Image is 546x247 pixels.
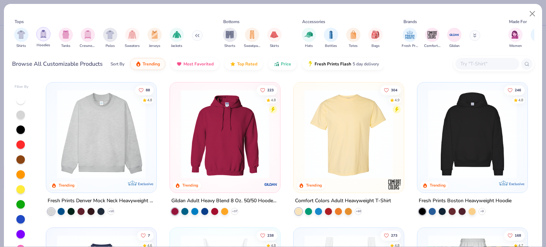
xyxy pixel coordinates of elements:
div: Accessories [302,18,325,25]
span: Shirts [16,43,26,49]
img: Gildan Image [449,29,460,40]
img: Sweatpants Image [248,31,256,39]
div: Brands [403,18,417,25]
button: filter button [267,28,282,49]
span: Totes [349,43,358,49]
div: 4.8 [148,97,152,103]
img: Sweaters Image [128,31,136,39]
button: Like [138,230,154,240]
button: Like [380,230,401,240]
div: filter for Hats [302,28,316,49]
span: Hats [305,43,313,49]
button: Like [380,85,401,95]
img: Totes Image [349,31,357,39]
img: Bottles Image [327,31,335,39]
span: 246 [515,88,521,92]
img: 01756b78-01f6-4cc6-8d8a-3c30c1a0c8ac [177,90,273,178]
span: 223 [267,88,274,92]
img: 91acfc32-fd48-4d6b-bdad-a4c1a30ac3fc [424,90,520,178]
span: Top Rated [237,61,257,67]
div: filter for Sweatpants [244,28,260,49]
span: + 9 [480,209,484,214]
span: Fresh Prints [402,43,418,49]
button: filter button [508,28,523,49]
img: Hats Image [305,31,313,39]
div: filter for Shorts [223,28,237,49]
div: Fresh Prints Denver Mock Neck Heavyweight Sweatshirt [48,197,155,205]
span: Exclusive [509,182,524,186]
span: Bottles [325,43,337,49]
span: Fresh Prints Flash [315,61,351,67]
img: f5d85501-0dbb-4ee4-b115-c08fa3845d83 [53,90,149,178]
div: filter for Hoodies [36,27,50,48]
span: Most Favorited [183,61,214,67]
button: filter button [170,28,184,49]
button: filter button [402,28,418,49]
span: Trending [143,61,160,67]
button: Close [526,7,539,21]
span: Jackets [171,43,182,49]
img: Fresh Prints Image [405,29,415,40]
button: filter button [14,28,28,49]
img: Jackets Image [173,31,181,39]
span: Price [281,61,291,67]
button: filter button [346,28,360,49]
input: Try "T-Shirt" [460,60,514,68]
div: filter for Sweaters [125,28,140,49]
div: Fresh Prints Boston Heavyweight Hoodie [419,197,512,205]
span: Bags [371,43,380,49]
span: Gildan [449,43,460,49]
div: filter for Skirts [267,28,282,49]
button: filter button [36,28,50,49]
div: Gildan Adult Heavy Blend 8 Oz. 50/50 Hooded Sweatshirt [171,197,279,205]
div: filter for Shirts [14,28,28,49]
div: filter for Women [508,28,523,49]
img: Gildan logo [264,177,278,192]
span: Tanks [61,43,70,49]
img: Shorts Image [226,31,234,39]
div: filter for Crewnecks [80,28,96,49]
img: Tanks Image [62,31,70,39]
div: Comfort Colors Adult Heavyweight T-Shirt [295,197,391,205]
button: Like [135,85,154,95]
img: flash.gif [307,61,313,67]
button: filter button [125,28,140,49]
span: Hoodies [37,43,50,48]
div: filter for Men [531,28,545,49]
img: most_fav.gif [176,61,182,67]
div: Bottoms [223,18,240,25]
button: filter button [531,28,545,49]
div: filter for Totes [346,28,360,49]
img: Women Image [512,31,520,39]
button: Like [257,230,277,240]
div: Browse All Customizable Products [12,60,103,68]
button: filter button [59,28,73,49]
button: Like [504,230,525,240]
span: Women [509,43,522,49]
img: trending.gif [135,61,141,67]
button: filter button [244,28,260,49]
button: filter button [324,28,338,49]
span: Exclusive [138,182,153,186]
div: filter for Bottles [324,28,338,49]
div: Sort By [111,61,124,67]
button: Like [504,85,525,95]
span: 168 [515,233,521,237]
div: 4.9 [395,97,400,103]
div: Tops [15,18,24,25]
button: filter button [447,28,461,49]
button: filter button [103,28,117,49]
span: + 37 [232,209,237,214]
div: filter for Fresh Prints [402,28,418,49]
img: Polos Image [106,31,114,39]
span: Shorts [224,43,235,49]
img: Hoodies Image [39,30,47,38]
img: Crewnecks Image [84,31,92,39]
span: Comfort Colors [424,43,440,49]
button: Price [268,58,296,70]
span: Sweaters [125,43,140,49]
span: 7 [148,233,150,237]
img: Comfort Colors Image [427,29,438,40]
div: 4.8 [271,97,276,103]
button: Most Favorited [171,58,219,70]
